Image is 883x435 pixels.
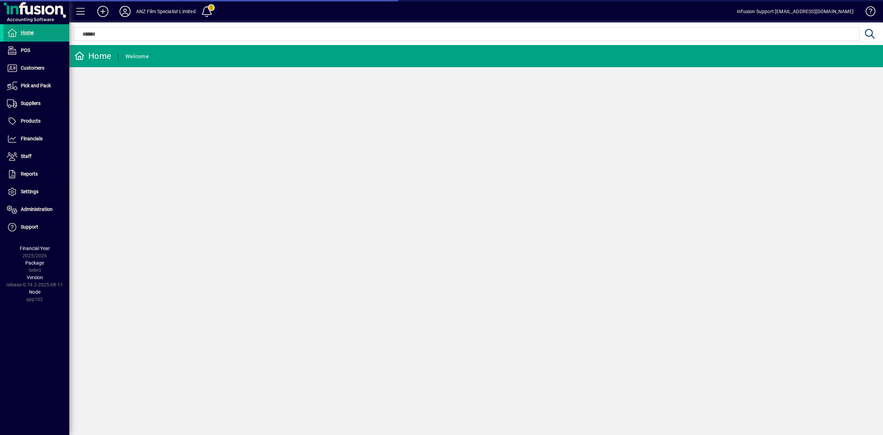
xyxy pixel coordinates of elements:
[29,289,41,295] span: Node
[125,51,149,62] div: Welcome
[21,136,43,141] span: Financials
[3,148,69,165] a: Staff
[136,6,196,17] div: ANZ Film Specialist Limited
[21,30,34,35] span: Home
[25,260,44,266] span: Package
[21,153,32,159] span: Staff
[21,224,38,230] span: Support
[3,60,69,77] a: Customers
[3,77,69,95] a: Pick and Pack
[21,65,44,71] span: Customers
[3,95,69,112] a: Suppliers
[21,47,30,53] span: POS
[74,51,111,62] div: Home
[92,5,114,18] button: Add
[21,83,51,88] span: Pick and Pack
[21,118,41,124] span: Products
[3,166,69,183] a: Reports
[27,275,43,280] span: Version
[3,183,69,201] a: Settings
[860,1,874,24] a: Knowledge Base
[737,6,854,17] div: Infusion Support [EMAIL_ADDRESS][DOMAIN_NAME]
[21,171,38,177] span: Reports
[21,206,53,212] span: Administration
[20,246,50,251] span: Financial Year
[3,130,69,148] a: Financials
[114,5,136,18] button: Profile
[3,42,69,59] a: POS
[3,219,69,236] a: Support
[3,113,69,130] a: Products
[3,201,69,218] a: Administration
[21,100,41,106] span: Suppliers
[21,189,38,194] span: Settings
